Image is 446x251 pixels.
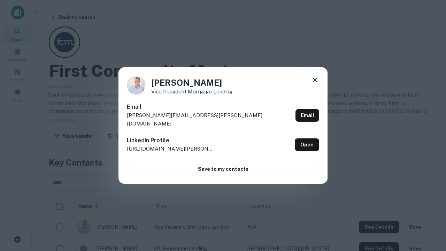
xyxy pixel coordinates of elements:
iframe: Chat Widget [411,195,446,229]
h6: Email [127,103,293,111]
p: [URL][DOMAIN_NAME][PERSON_NAME] [127,145,214,153]
a: Email [295,109,319,122]
h4: [PERSON_NAME] [151,76,232,89]
p: [PERSON_NAME][EMAIL_ADDRESS][PERSON_NAME][DOMAIN_NAME] [127,111,293,128]
a: Open [295,138,319,151]
p: Vice President Mortgage Lending [151,89,232,94]
h6: LinkedIn Profile [127,136,214,145]
button: Save to my contacts [127,163,319,175]
img: 1520878720083 [127,76,146,94]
